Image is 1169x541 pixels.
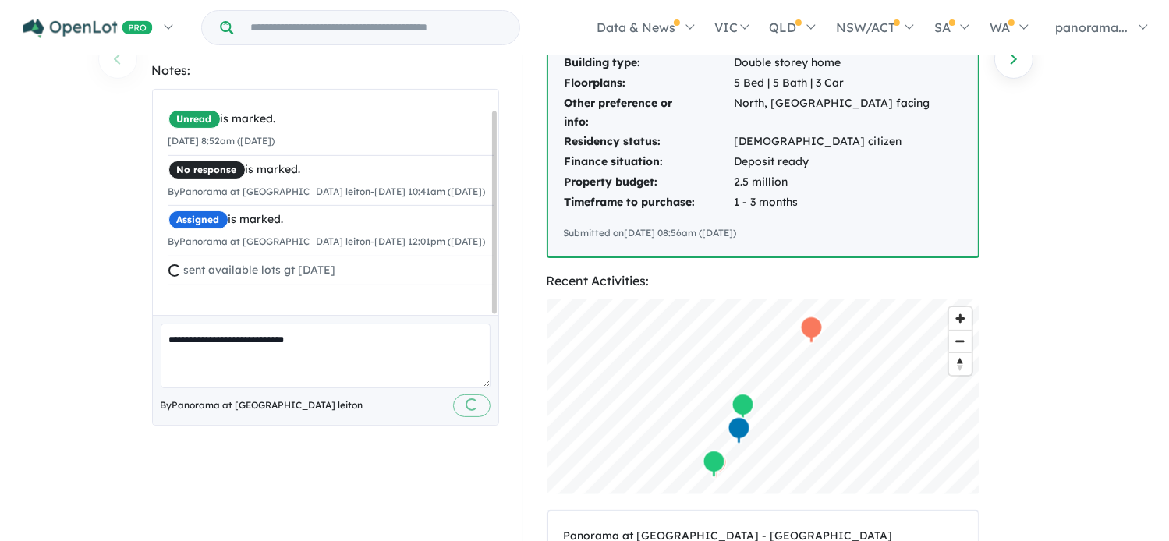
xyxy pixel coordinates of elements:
td: 5 Bed | 5 Bath | 3 Car [734,73,931,94]
span: By Panorama at [GEOGRAPHIC_DATA] leiton [161,398,363,413]
div: Map marker [703,450,727,479]
span: Reset bearing to north [949,353,972,375]
button: Zoom in [949,307,972,330]
td: [DEMOGRAPHIC_DATA] citizen [734,132,931,152]
small: By Panorama at [GEOGRAPHIC_DATA] leiton - [DATE] 12:01pm ([DATE]) [168,235,486,247]
div: Map marker [702,449,725,478]
td: Building type: [564,53,734,73]
td: 2.5 million [734,172,931,193]
td: Floorplans: [564,73,734,94]
td: Double storey home [734,53,931,73]
div: Map marker [727,415,750,444]
td: Residency status: [564,132,734,152]
div: Map marker [799,315,823,344]
span: Unread [168,110,221,129]
img: Openlot PRO Logo White [23,19,153,38]
div: Submitted on [DATE] 08:56am ([DATE]) [564,225,962,241]
canvas: Map [547,299,979,494]
span: Zoom out [949,331,972,352]
button: Reset bearing to north [949,352,972,375]
td: Finance situation: [564,152,734,172]
div: is marked. [168,210,494,229]
button: Zoom out [949,330,972,352]
div: Recent Activities: [547,270,979,292]
div: Notes: [152,60,499,81]
td: 1 - 3 months [734,193,931,213]
span: panorama... [1055,19,1128,35]
small: [DATE] 8:52am ([DATE]) [168,135,275,147]
small: By Panorama at [GEOGRAPHIC_DATA] leiton - [DATE] 10:41am ([DATE]) [168,186,486,197]
td: Deposit ready [734,152,931,172]
span: sent available lots gt [DATE] [184,263,336,277]
span: No response [168,161,246,179]
div: is marked. [168,161,494,179]
td: North, [GEOGRAPHIC_DATA] facing [734,94,931,133]
div: is marked. [168,110,494,129]
td: Timeframe to purchase: [564,193,734,213]
input: Try estate name, suburb, builder or developer [236,11,516,44]
div: Map marker [731,392,754,421]
td: Other preference or info: [564,94,734,133]
span: Assigned [168,210,228,229]
td: Property budget: [564,172,734,193]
